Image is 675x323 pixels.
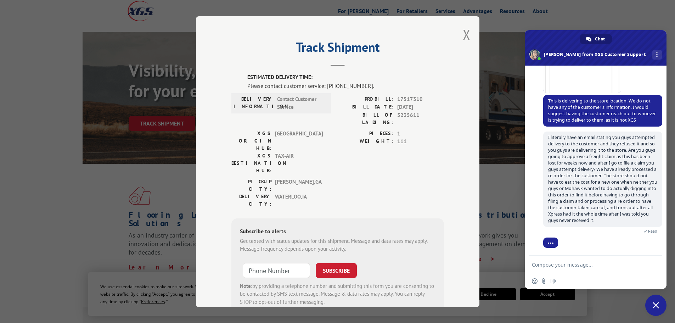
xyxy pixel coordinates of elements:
[275,178,323,193] span: [PERSON_NAME] , GA
[231,178,271,193] label: PICKUP CITY:
[548,98,656,123] span: This is delivering to the store location. We do not have any of the customer's information. I wou...
[231,129,271,152] label: XGS ORIGIN HUB:
[463,25,471,44] button: Close modal
[316,263,357,278] button: SUBSCRIBE
[580,34,612,44] div: Chat
[338,95,394,103] label: PROBILL:
[645,295,666,316] div: Close chat
[338,138,394,146] label: WEIGHT:
[231,42,444,56] h2: Track Shipment
[532,262,644,268] textarea: Compose your message...
[240,237,435,253] div: Get texted with status updates for this shipment. Message and data rates may apply. Message frequ...
[397,95,444,103] span: 17517310
[240,227,435,237] div: Subscribe to alerts
[275,129,323,152] span: [GEOGRAPHIC_DATA]
[397,129,444,138] span: 1
[240,282,435,306] div: by providing a telephone number and submitting this form you are consenting to be contacted by SM...
[243,263,310,278] input: Phone Number
[550,278,556,284] span: Audio message
[277,95,325,111] span: Contact Customer Service
[338,129,394,138] label: PIECES:
[275,152,323,174] span: TAX-AIR
[338,111,394,126] label: BILL OF LADING:
[652,50,662,60] div: More channels
[541,278,547,284] span: Send a file
[231,152,271,174] label: XGS DESTINATION HUB:
[532,278,538,284] span: Insert an emoji
[247,81,444,90] div: Please contact customer service: [PHONE_NUMBER].
[234,95,274,111] label: DELIVERY INFORMATION:
[231,193,271,207] label: DELIVERY CITY:
[397,103,444,111] span: [DATE]
[648,229,657,234] span: Read
[548,134,657,223] span: I literally have an email stating you guys attempted delivery to the customer and they refused it...
[247,73,444,82] label: ESTIMATED DELIVERY TIME:
[595,34,605,44] span: Chat
[397,111,444,126] span: 5235611
[338,103,394,111] label: BILL DATE:
[240,282,252,289] strong: Note:
[397,138,444,146] span: 111
[275,193,323,207] span: WATERLOO , IA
